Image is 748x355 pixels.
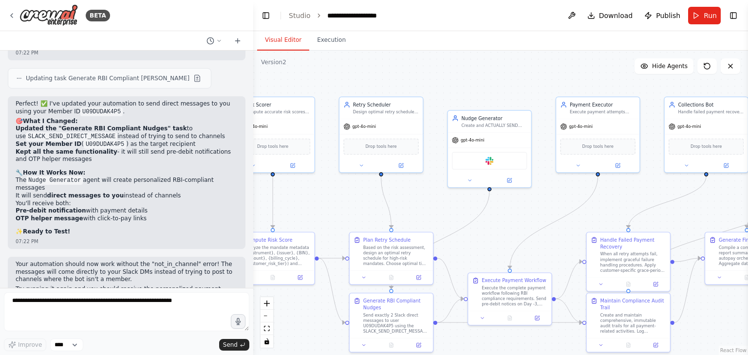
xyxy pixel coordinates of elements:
[467,272,552,325] div: Execute Payment WorkflowExecute the complete payment workflow following RBI compliance requiremen...
[598,161,637,170] button: Open in side panel
[288,273,312,282] button: Open in side panel
[339,97,424,173] div: Retry SchedulerDesign optimal retry schedules for high-risk mandates by analyzing time windows, i...
[16,169,238,177] h2: 🔧
[261,58,286,66] div: Version 2
[244,109,310,115] div: Compute accurate risk scores (0-1) for payment attempts by analyzing mandate metadata, historical...
[382,161,420,170] button: Open in side panel
[16,238,238,245] div: 07:22 PM
[583,7,637,24] button: Download
[230,35,245,47] button: Start a new chat
[26,132,117,141] code: SLACK_SEND_DIRECT_MESSAGE
[674,255,701,265] g: Edge from ba7f6de8-6651-48b2-8528-0421ec1e350b to 4b40dd04-d125-47bc-b417-0bc996075992
[4,338,46,351] button: Improve
[23,228,70,235] strong: Ready to Test!
[261,322,273,335] button: fit view
[678,109,744,115] div: Handle failed payment recovery by implementing grace-period rules, plan downgrades, and creating ...
[652,62,688,70] span: Hide Agents
[231,314,245,329] button: Click to speak your automation idea
[244,124,268,129] span: gpt-4o-mini
[319,255,345,262] g: Edge from e89f5e3d-4b69-4f2a-ae67-2f7c44ebbf3a to 13424e77-32f5-4dec-b544-a77e6742c102
[16,261,238,284] p: Your automation should now work without the "not_in_channel" error! The messages will come direct...
[586,232,671,292] div: Handle Failed Payment RecoveryWhen all retry attempts fail, implement graceful failure handling p...
[482,277,546,284] div: Execute Payment Workflow
[378,176,395,228] g: Edge from 7ce254ae-a22e-4eb5-8cb8-3a0b2b3b21a0 to 13424e77-32f5-4dec-b544-a77e6742c102
[614,341,643,349] button: No output available
[640,7,684,24] button: Publish
[570,109,636,115] div: Execute payment attempts following RBI compliance schedules, managing pre-debit notices, retry se...
[600,251,666,273] div: When all retry attempts fail, implement graceful failure handling procedures. Apply customer-spec...
[614,280,643,288] button: No output available
[437,295,464,326] g: Edge from 2a33a70b-74fe-47f9-b7cb-a745ed317a30 to 9f47b1ca-8977-4f94-a088-cb9fd52909a2
[644,341,667,349] button: Open in side panel
[407,341,430,349] button: Open in side panel
[16,207,86,214] strong: Pre-debit notification
[16,285,238,301] p: Try running it again and you should receive the personalized payment nudges directly in your Slac...
[677,124,701,129] span: gpt-4o-mini
[644,280,667,288] button: Open in side panel
[289,12,311,19] a: Studio
[407,273,430,282] button: Open in side panel
[506,176,601,269] g: Edge from 97885185-5d23-4dae-9d3b-40474693b93f to 9f47b1ca-8977-4f94-a088-cb9fd52909a2
[84,140,126,149] code: U09DUDAK4P5
[363,312,429,334] div: Send exactly 2 Slack direct messages to user U09DUDAK4P5 using the SLACK_SEND_DIRECT_MESSAGE tool...
[261,297,273,348] div: React Flow controls
[377,341,406,349] button: No output available
[727,9,740,22] button: Show right sidebar
[674,255,701,326] g: Edge from 44696001-c325-4f24-ab63-e7a87d8db069 to 4b40dd04-d125-47bc-b417-0bc996075992
[259,273,287,282] button: No output available
[16,118,238,125] h2: 🎯
[586,293,671,353] div: Maintain Compliance Audit TrailCreate and maintain comprehensive, immutable audit trails for all ...
[349,293,434,353] div: Generate RBI Compliant NudgesSend exactly 2 Slack direct messages to user U09DUDAK4P5 using the S...
[16,192,238,200] li: It will send instead of channels
[16,125,187,132] strong: Updated the "Generate RBI Compliant Nudges" task
[16,141,81,147] strong: Set your Member ID
[23,169,85,176] strong: How It Works Now:
[16,141,238,148] li: ( ) as the target recipient
[388,191,493,289] g: Edge from ebf0a7ac-803d-45d8-ad78-22a814e99155 to 2a33a70b-74fe-47f9-b7cb-a745ed317a30
[257,143,288,150] span: Drop tools here
[261,297,273,310] button: zoom in
[556,295,582,326] g: Edge from 9f47b1ca-8977-4f94-a088-cb9fd52909a2 to 44696001-c325-4f24-ab63-e7a87d8db069
[16,200,238,223] li: You'll receive both:
[223,341,238,349] span: Send
[363,236,411,243] div: Plan Retry Schedule
[437,319,582,326] g: Edge from 2a33a70b-74fe-47f9-b7cb-a745ed317a30 to 44696001-c325-4f24-ab63-e7a87d8db069
[625,176,710,228] g: Edge from 8ba4cd0e-9818-4f0d-a06c-5f269c4eca3d to ba7f6de8-6651-48b2-8528-0421ec1e350b
[244,245,310,266] div: Analyze the mandate metadata ({instrument}, {issuer}, {BIN}, {amount}, {billing_cycle}, {customer...
[569,124,593,129] span: gpt-4o-mini
[365,143,396,150] span: Drop tools here
[86,10,110,21] div: BETA
[656,11,680,20] span: Publish
[495,314,524,322] button: No output available
[599,11,633,20] span: Download
[353,109,419,115] div: Design optimal retry schedules for high-risk mandates by analyzing time windows, issuer capacity,...
[219,339,249,351] button: Send
[461,138,485,143] span: gpt-4o-mini
[26,74,189,82] span: Updating task Generate RBI Compliant [PERSON_NAME]
[461,115,527,122] div: Nudge Generator
[447,110,532,188] div: Nudge GeneratorCreate and ACTUALLY SEND RBI-compliant, personalized pre-debit notifications and O...
[16,207,238,215] li: with payment details
[688,7,721,24] button: Run
[461,123,527,128] div: Create and ACTUALLY SEND RBI-compliant, personalized pre-debit notifications and OTP helper nudge...
[289,11,394,20] nav: breadcrumb
[244,101,310,108] div: Risk Scorer
[352,124,376,129] span: gpt-4o-mini
[490,177,529,185] button: Open in side panel
[556,258,582,302] g: Edge from 9f47b1ca-8977-4f94-a088-cb9fd52909a2 to ba7f6de8-6651-48b2-8528-0421ec1e350b
[259,9,273,22] button: Hide left sidebar
[678,101,744,108] div: Collections Bot
[16,215,83,222] strong: OTP helper message
[80,107,123,116] code: U09DUDAK4P5
[16,125,238,141] li: to use instead of trying to send to channels
[23,118,78,124] strong: What I Changed:
[16,177,238,192] li: The agent will create personalized RBI-compliant messages
[486,157,494,165] img: Slack
[377,273,406,282] button: No output available
[437,255,464,302] g: Edge from 13424e77-32f5-4dec-b544-a77e6742c102 to 9f47b1ca-8977-4f94-a088-cb9fd52909a2
[525,314,549,322] button: Open in side panel
[363,245,429,266] div: Based on the risk assessment, design an optimal retry schedule for high-risk mandates. Choose opt...
[309,30,354,51] button: Execution
[261,310,273,322] button: zoom out
[19,4,78,26] img: Logo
